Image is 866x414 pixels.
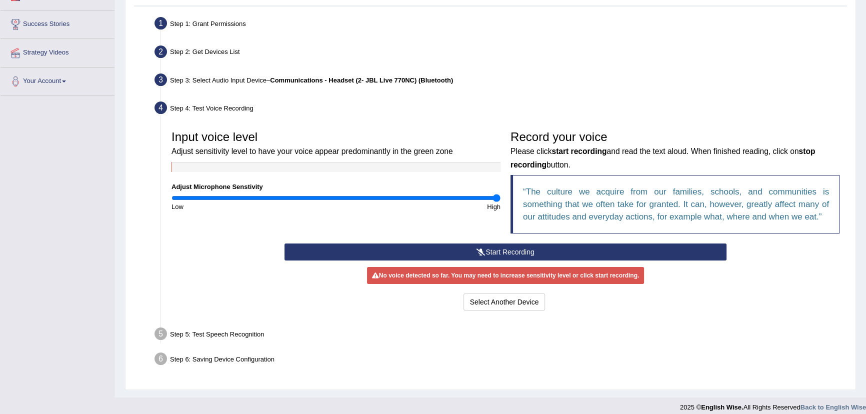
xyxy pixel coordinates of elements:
small: Please click and read the text aloud. When finished reading, click on button. [510,147,815,168]
div: 2025 © All Rights Reserved [680,397,866,412]
div: No voice detected so far. You may need to increase sensitivity level or click start recording. [367,267,644,284]
a: Success Stories [0,10,114,35]
div: Step 4: Test Voice Recording [150,98,851,120]
strong: English Wise. [701,403,743,411]
b: Communications - Headset (2- JBL Live 770NC) (Bluetooth) [270,76,453,84]
div: Step 6: Saving Device Configuration [150,349,851,371]
q: The culture we acquire from our families, schools, and communities is something that we often tak... [523,187,829,221]
b: stop recording [510,147,815,168]
label: Adjust Microphone Senstivity [171,182,263,191]
div: Step 2: Get Devices List [150,42,851,64]
a: Strategy Videos [0,39,114,64]
span: – [266,76,453,84]
button: Start Recording [284,243,726,260]
div: Step 3: Select Audio Input Device [150,70,851,92]
button: Select Another Device [463,293,545,310]
h3: Input voice level [171,130,500,157]
small: Adjust sensitivity level to have your voice appear predominantly in the green zone [171,147,453,155]
h3: Record your voice [510,130,839,170]
a: Your Account [0,67,114,92]
b: start recording [551,147,606,155]
div: High [336,202,505,211]
div: Step 5: Test Speech Recognition [150,324,851,346]
a: Back to English Wise [800,403,866,411]
div: Low [166,202,336,211]
div: Step 1: Grant Permissions [150,14,851,36]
